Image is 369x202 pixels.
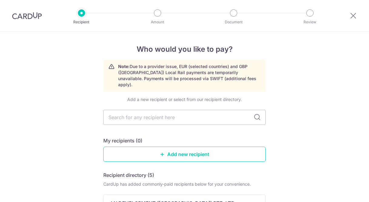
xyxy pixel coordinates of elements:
[103,96,266,103] div: Add a new recipient or select from our recipient directory.
[59,19,104,25] p: Recipient
[330,184,363,199] iframe: Opens a widget where you can find more information
[118,64,130,69] strong: Note:
[288,19,332,25] p: Review
[103,137,142,144] h5: My recipients (0)
[103,44,266,55] h4: Who would you like to pay?
[103,110,266,125] input: Search for any recipient here
[211,19,256,25] p: Document
[103,171,154,179] h5: Recipient directory (5)
[12,12,42,19] img: CardUp
[135,19,180,25] p: Amount
[118,64,261,88] p: Due to a provider issue, EUR (selected countries) and GBP ([GEOGRAPHIC_DATA]) Local Rail payments...
[103,147,266,162] a: Add new recipient
[103,181,266,187] div: CardUp has added commonly-paid recipients below for your convenience.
